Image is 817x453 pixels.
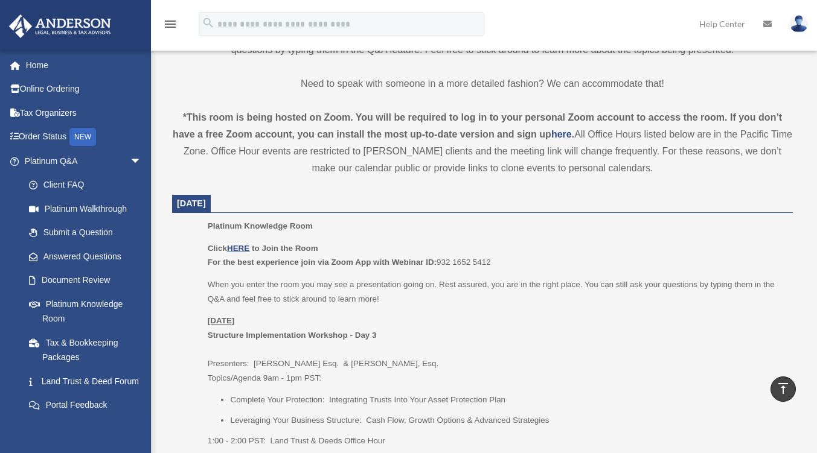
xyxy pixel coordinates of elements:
[208,258,437,267] b: For the best experience join via Zoom App with Webinar ID:
[17,221,160,245] a: Submit a Question
[776,381,790,396] i: vertical_align_top
[17,268,160,293] a: Document Review
[202,16,215,30] i: search
[230,393,784,407] li: Complete Your Protection: Integrating Trusts Into Your Asset Protection Plan
[771,376,796,402] a: vertical_align_top
[8,77,160,101] a: Online Ordering
[17,244,160,268] a: Answered Questions
[790,15,808,33] img: User Pic
[163,17,178,31] i: menu
[172,75,793,92] p: Need to speak with someone in a more detailed fashion? We can accommodate that!
[17,331,160,369] a: Tax & Bookkeeping Packages
[208,221,313,230] span: Platinum Knowledge Room
[8,125,160,150] a: Order StatusNEW
[17,369,160,393] a: Land Trust & Deed Forum
[173,112,782,139] strong: *This room is being hosted on Zoom. You will be required to log in to your personal Zoom account ...
[230,413,784,428] li: Leveraging Your Business Structure: Cash Flow, Growth Options & Advanced Strategies
[8,101,160,125] a: Tax Organizers
[208,314,784,385] p: Presenters: [PERSON_NAME] Esq. & [PERSON_NAME], Esq. Topics/Agenda 9am - 1pm PST:
[208,241,784,270] p: 932 1652 5412
[551,129,572,139] a: here
[17,292,154,331] a: Platinum Knowledge Room
[69,128,96,146] div: NEW
[227,244,249,253] a: HERE
[163,21,178,31] a: menu
[208,244,252,253] b: Click
[172,109,793,177] div: All Office Hours listed below are in the Pacific Time Zone. Office Hour events are restricted to ...
[17,173,160,197] a: Client FAQ
[208,331,377,340] b: Structure Implementation Workshop - Day 3
[177,198,206,208] span: [DATE]
[208,316,235,325] u: [DATE]
[208,434,784,448] p: 1:00 - 2:00 PST: Land Trust & Deeds Office Hour
[252,244,318,253] b: to Join the Room
[8,149,160,173] a: Platinum Q&Aarrow_drop_down
[130,149,154,174] span: arrow_drop_down
[572,129,574,139] strong: .
[17,197,160,221] a: Platinum Walkthrough
[17,393,160,417] a: Portal Feedback
[208,277,784,306] p: When you enter the room you may see a presentation going on. Rest assured, you are in the right p...
[5,14,115,38] img: Anderson Advisors Platinum Portal
[8,53,160,77] a: Home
